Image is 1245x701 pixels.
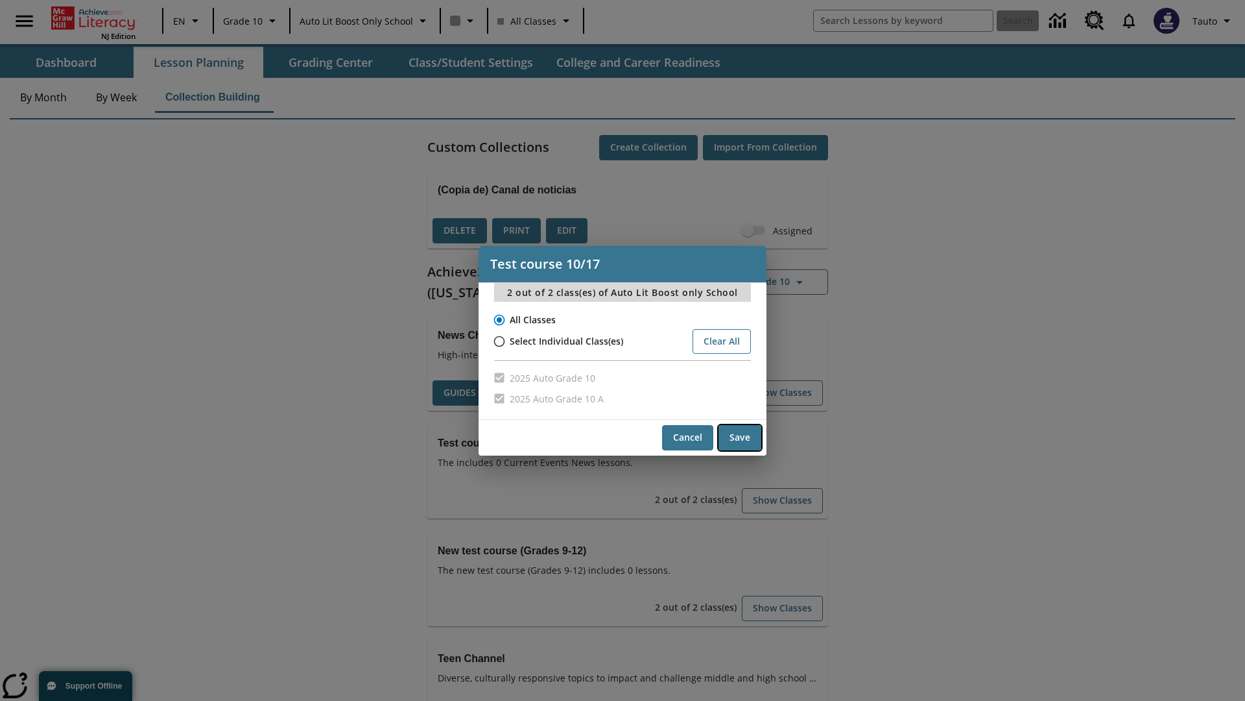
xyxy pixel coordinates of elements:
[510,334,623,348] span: Select Individual Class(es)
[718,425,761,450] button: Save
[479,246,766,282] h4: Test course 10/17
[510,313,556,326] span: All Classes
[510,392,604,406] span: 2025 Auto Grade 10 A
[494,283,751,302] p: 2 out of 2 class(es) of Auto Lit Boost only School
[693,329,751,354] button: Clear All
[510,371,595,385] span: 2025 Auto Grade 10
[662,425,713,450] button: Cancel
